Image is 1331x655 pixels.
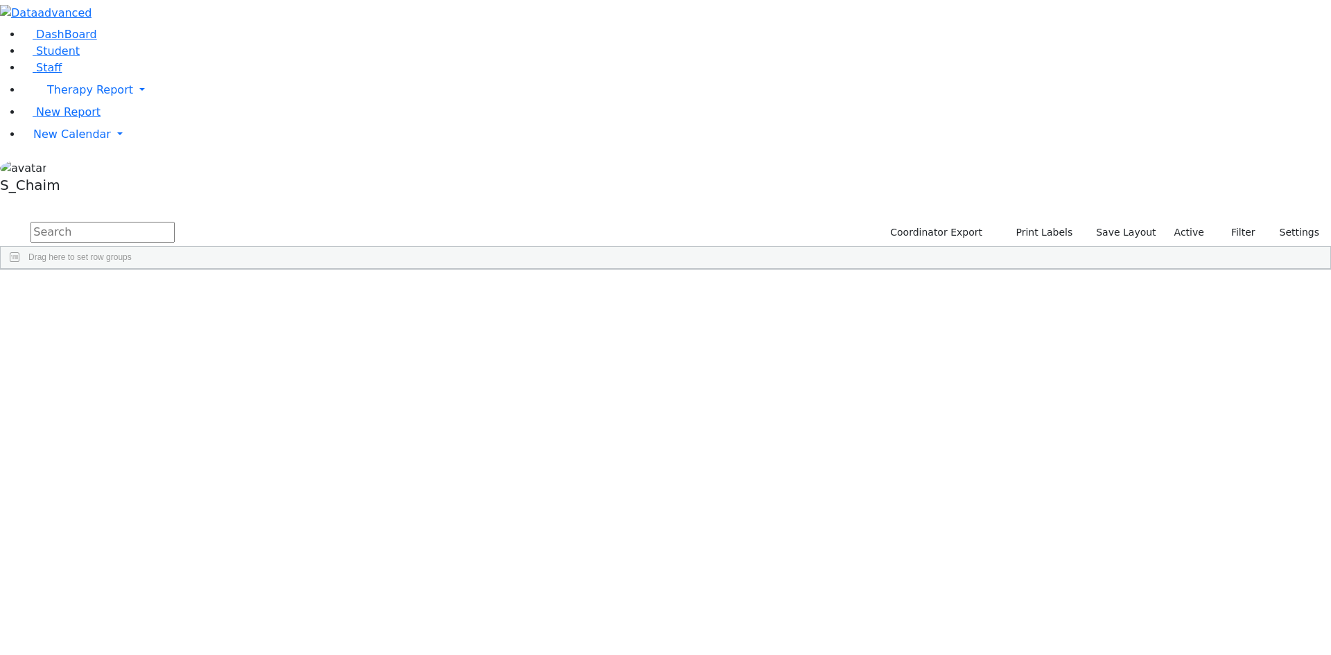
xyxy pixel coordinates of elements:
button: Filter [1213,222,1262,243]
a: Student [22,44,80,58]
a: New Report [22,105,101,119]
button: Settings [1262,222,1325,243]
span: New Calendar [33,128,111,141]
a: DashBoard [22,28,97,41]
button: Print Labels [1000,222,1079,243]
label: Active [1168,222,1210,243]
span: Drag here to set row groups [28,252,132,262]
button: Coordinator Export [881,222,989,243]
span: Therapy Report [47,83,133,96]
input: Search [31,222,175,243]
span: Staff [36,61,62,74]
a: Therapy Report [22,76,1331,104]
span: Student [36,44,80,58]
span: New Report [36,105,101,119]
a: New Calendar [22,121,1331,148]
a: Staff [22,61,62,74]
span: DashBoard [36,28,97,41]
button: Save Layout [1090,222,1162,243]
